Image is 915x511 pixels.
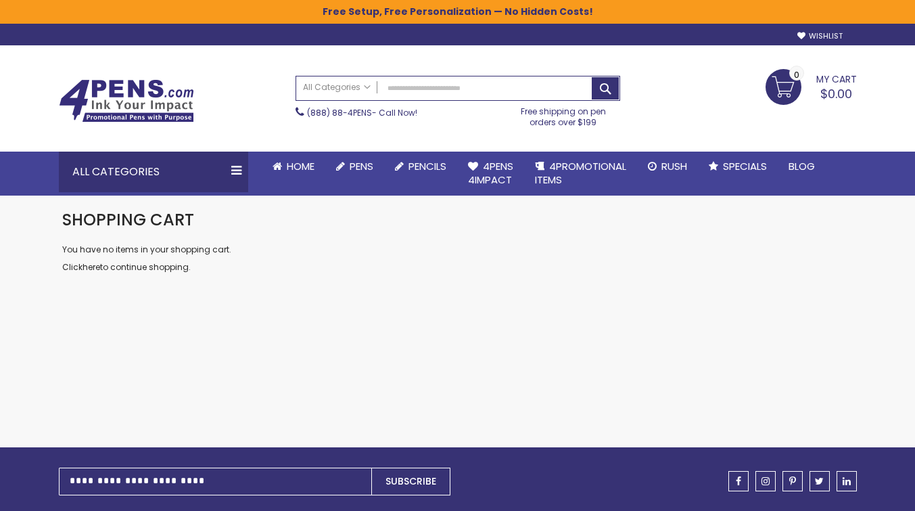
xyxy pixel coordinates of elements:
[59,79,194,123] img: 4Pens Custom Pens and Promotional Products
[736,476,741,486] span: facebook
[384,152,457,181] a: Pencils
[637,152,698,181] a: Rush
[723,159,767,173] span: Specials
[782,471,803,491] a: pinterest
[778,152,826,181] a: Blog
[755,471,776,491] a: instagram
[761,476,770,486] span: instagram
[815,476,824,486] span: twitter
[698,152,778,181] a: Specials
[59,152,248,192] div: All Categories
[296,76,377,99] a: All Categories
[820,85,852,102] span: $0.00
[797,31,843,41] a: Wishlist
[62,262,853,273] p: Click to continue shopping.
[325,152,384,181] a: Pens
[408,159,446,173] span: Pencils
[789,159,815,173] span: Blog
[83,261,100,273] a: here
[766,69,857,103] a: $0.00 0
[728,471,749,491] a: facebook
[661,159,687,173] span: Rush
[789,476,796,486] span: pinterest
[810,471,830,491] a: twitter
[371,468,450,495] button: Subscribe
[794,68,799,81] span: 0
[468,159,513,187] span: 4Pens 4impact
[287,159,314,173] span: Home
[307,107,417,118] span: - Call Now!
[262,152,325,181] a: Home
[507,101,620,128] div: Free shipping on pen orders over $199
[62,244,853,255] p: You have no items in your shopping cart.
[303,82,371,93] span: All Categories
[837,471,857,491] a: linkedin
[535,159,626,187] span: 4PROMOTIONAL ITEMS
[457,152,524,196] a: 4Pens4impact
[350,159,373,173] span: Pens
[524,152,637,196] a: 4PROMOTIONALITEMS
[385,474,436,488] span: Subscribe
[307,107,372,118] a: (888) 88-4PENS
[843,476,851,486] span: linkedin
[62,208,194,231] span: Shopping Cart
